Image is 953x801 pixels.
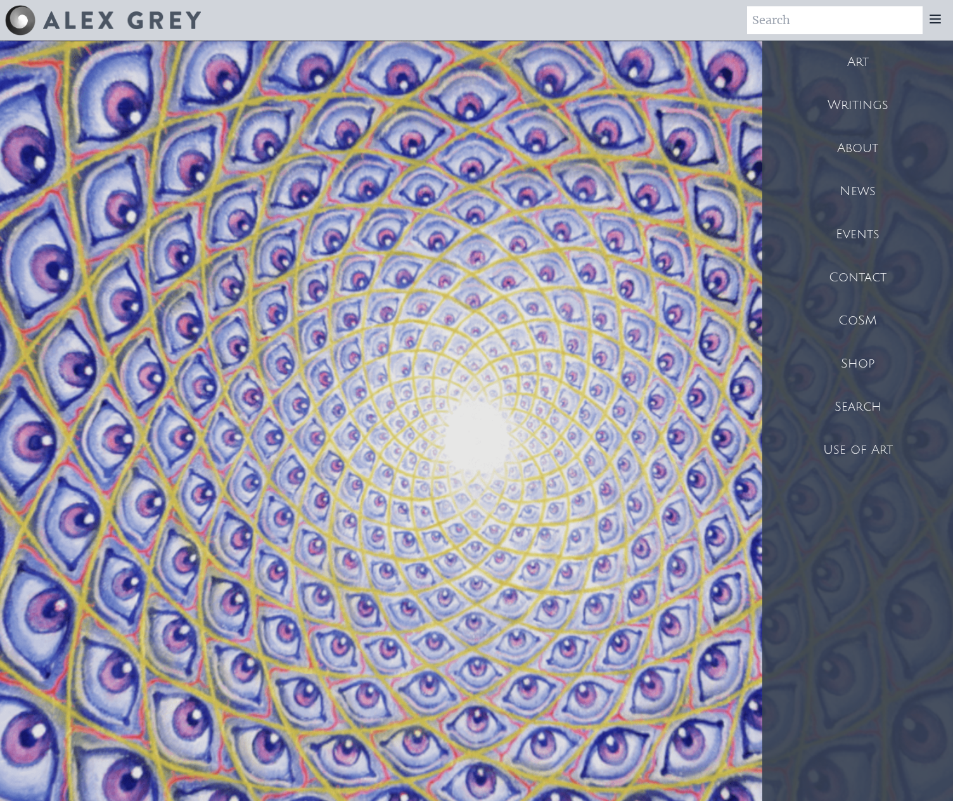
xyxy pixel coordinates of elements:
a: Shop [762,342,953,385]
a: CoSM [762,299,953,342]
a: Search [762,385,953,428]
a: Writings [762,84,953,127]
input: Search [747,6,923,34]
a: Use of Art [762,428,953,471]
a: Art [762,41,953,84]
a: About [762,127,953,170]
a: Contact [762,256,953,299]
a: Events [762,213,953,256]
a: News [762,170,953,213]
